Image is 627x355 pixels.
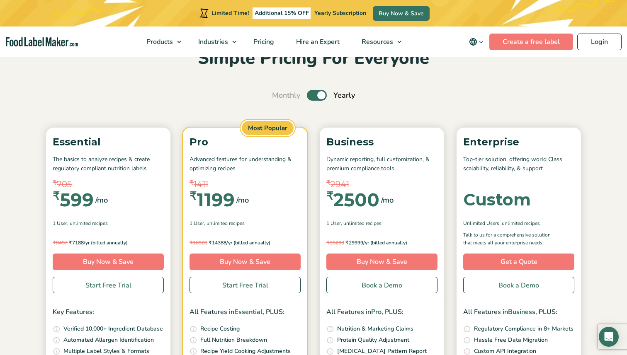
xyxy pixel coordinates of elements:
[53,134,164,150] p: Essential
[463,307,574,318] p: All Features in , PLUS:
[190,277,301,293] a: Start Free Trial
[57,178,72,191] span: 705
[373,6,430,21] a: Buy Now & Save
[190,239,193,246] span: ₹
[251,37,275,46] span: Pricing
[69,239,72,246] span: ₹
[326,134,437,150] p: Business
[326,178,331,188] span: ₹
[63,324,163,333] p: Verified 10,000+ Ingredient Database
[272,90,300,101] span: Monthly
[474,324,574,333] p: Regulatory Compliance in 8+ Markets
[326,220,341,227] span: 1 User
[53,239,56,246] span: ₹
[326,254,437,270] a: Buy Now & Save
[307,90,327,101] label: Toggle
[359,37,394,46] span: Resources
[463,277,574,293] a: Book a Demo
[489,34,573,50] a: Create a free label
[204,220,245,227] span: , Unlimited Recipes
[53,239,164,247] p: 7188/yr (billed annually)
[253,7,311,19] span: Additional 15% OFF
[53,239,68,246] del: 8457
[341,220,382,227] span: , Unlimited Recipes
[42,47,585,70] h2: Simple Pricing For Everyone
[194,178,208,191] span: 1411
[95,194,108,206] span: /mo
[53,191,94,209] div: 599
[196,37,229,46] span: Industries
[577,34,622,50] a: Login
[326,155,437,174] p: Dynamic reporting, full customization, & premium compliance tools
[463,191,531,208] div: Custom
[326,239,344,246] del: 35293
[326,239,437,247] p: 29999/yr (billed annually)
[53,220,67,227] span: 1 User
[190,178,194,188] span: ₹
[211,9,249,17] span: Limited Time!
[190,155,301,174] p: Advanced features for understanding & optimizing recipes
[53,155,164,174] p: The basics to analyze recipes & create regulatory compliant nutrition labels
[463,231,559,247] p: Talk to us for a comprehensive solution that meets all your enterprise needs
[63,336,154,345] p: Automated Allergen Identification
[381,194,394,206] span: /mo
[136,27,185,57] a: Products
[53,254,164,270] a: Buy Now & Save
[53,307,164,318] p: Key Features:
[200,336,267,345] p: Full Nutrition Breakdown
[187,27,241,57] a: Industries
[190,134,301,150] p: Pro
[463,220,499,227] span: Unlimited Users
[463,155,574,174] p: Top-tier solution, offering world Class scalability, reliability, & support
[345,239,349,246] span: ₹
[53,277,164,293] a: Start Free Trial
[599,327,619,347] div: Open Intercom Messenger
[314,9,366,17] span: Yearly Subscription
[236,194,249,206] span: /mo
[326,191,333,201] span: ₹
[190,220,204,227] span: 1 User
[508,307,535,316] span: Business
[337,336,409,345] p: Protein Quality Adjustment
[243,27,283,57] a: Pricing
[337,324,413,333] p: Nutrition & Marketing Claims
[53,191,60,201] span: ₹
[333,90,355,101] span: Yearly
[190,254,301,270] a: Buy Now & Save
[326,307,437,318] p: All Features in , PLUS:
[463,134,574,150] p: Enterprise
[326,191,379,209] div: 2500
[331,178,349,191] span: 2941
[67,220,108,227] span: , Unlimited Recipes
[474,336,548,345] p: Hassle Free Data Migration
[190,239,301,247] p: 14388/yr (billed annually)
[190,191,235,209] div: 1199
[190,239,207,246] del: 16928
[53,178,57,188] span: ₹
[326,277,437,293] a: Book a Demo
[371,307,382,316] span: Pro
[463,254,574,270] a: Get a Quote
[294,37,340,46] span: Hire an Expert
[209,239,212,246] span: ₹
[190,307,301,318] p: All Features in , PLUS:
[200,324,240,333] p: Recipe Costing
[285,27,349,57] a: Hire an Expert
[190,191,197,201] span: ₹
[351,27,406,57] a: Resources
[499,220,540,227] span: , Unlimited Recipes
[234,307,262,316] span: Essential
[144,37,174,46] span: Products
[326,239,330,246] span: ₹
[241,120,295,137] span: Most Popular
